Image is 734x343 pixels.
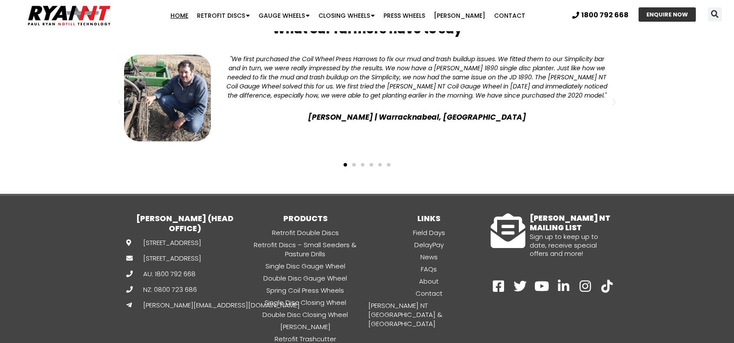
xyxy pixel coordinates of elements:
nav: Menu [367,228,491,329]
a: FAQs [367,264,491,274]
h3: [PERSON_NAME] (HEAD OFFICE) [126,213,243,234]
div: Previous slide [115,98,124,107]
span: Go to slide 6 [387,163,390,167]
a: AU: 1800 792 668 [126,269,191,278]
span: 1800 792 668 [581,12,629,19]
a: [PERSON_NAME] NT [GEOGRAPHIC_DATA] & [GEOGRAPHIC_DATA] [367,301,491,329]
a: Retrofit Double Discs [243,228,367,238]
div: 1 / 6 [120,50,614,155]
a: Spring Coil Press Wheels [243,285,367,295]
div: "We first purchased the Coil Wheel Press Harrows to fix our mud and trash buildup issues. We fitt... [224,55,610,100]
a: ENQUIRE NOW [639,7,696,22]
a: [PERSON_NAME][EMAIL_ADDRESS][DOMAIN_NAME] [126,301,191,310]
h3: LINKS [367,213,491,223]
span: ENQUIRE NOW [646,12,688,17]
a: NZ: 0800 723 686 [126,285,191,294]
span: Go to slide 5 [378,163,382,167]
a: [PERSON_NAME] [429,7,490,24]
a: Double Disc Closing Wheel [243,310,367,320]
span: Go to slide 1 [344,163,347,167]
a: Home [166,7,193,24]
nav: Menu [142,7,554,24]
a: [STREET_ADDRESS] [126,238,191,247]
div: Slides [120,50,614,172]
span: Go to slide 3 [361,163,364,167]
a: Retrofit Discs – Small Seeders & Pasture Drills [243,240,367,259]
span: [STREET_ADDRESS] [141,238,201,247]
a: RYAN NT MAILING LIST [491,213,525,248]
span: [STREET_ADDRESS] [141,254,201,263]
span: Sign up to keep up to date, receive special offers and more! [530,232,598,258]
span: Go to slide 4 [370,163,373,167]
a: Press Wheels [379,7,429,24]
a: Double Disc Gauge Wheel [243,273,367,283]
a: Closing Wheels [314,7,379,24]
h2: What our farmers have to say [107,22,627,37]
div: Search [708,7,722,21]
a: Retrofit Discs [193,7,254,24]
a: Contact [490,7,530,24]
span: [PERSON_NAME] | Warracknabeal, [GEOGRAPHIC_DATA] [224,111,610,123]
a: Single Disc Closing Wheel [243,297,367,307]
a: 1800 792 668 [572,12,629,19]
a: Field Days [367,228,491,238]
a: News [367,252,491,262]
a: Contact [367,288,491,298]
span: NZ: 0800 723 686 [141,285,197,294]
a: [STREET_ADDRESS] [126,254,191,263]
span: Go to slide 2 [352,163,356,167]
a: Single Disc Gauge Wheel [243,261,367,271]
a: DelayPay [367,240,491,250]
a: Gauge Wheels [254,7,314,24]
a: About [367,276,491,286]
div: Next slide [610,98,619,107]
img: Brad Jenkinson | Warracknabeal, VIC [124,55,211,141]
h3: PRODUCTS [243,213,367,223]
a: [PERSON_NAME] NT MAILING LIST [530,213,610,233]
span: [PERSON_NAME][EMAIL_ADDRESS][DOMAIN_NAME] [141,301,300,310]
img: Ryan NT logo [26,2,113,29]
a: [PERSON_NAME] [243,322,367,332]
span: AU: 1800 792 668 [141,269,196,278]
